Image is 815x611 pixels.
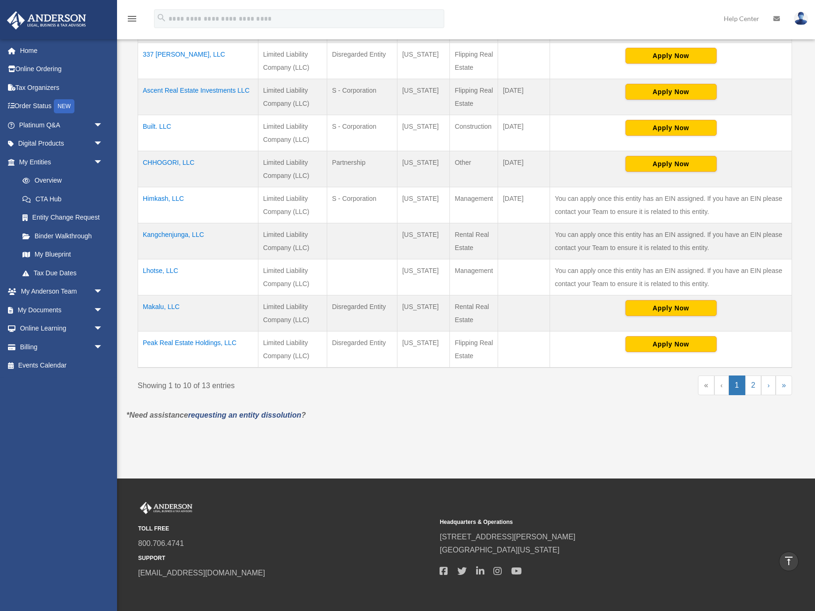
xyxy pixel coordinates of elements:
[698,375,714,395] a: First
[138,502,194,514] img: Anderson Advisors Platinum Portal
[397,223,450,259] td: [US_STATE]
[783,555,794,567] i: vertical_align_top
[714,375,729,395] a: Previous
[13,171,108,190] a: Overview
[126,13,138,24] i: menu
[138,187,258,223] td: Himkash, LLC
[13,190,112,208] a: CTA Hub
[7,153,112,171] a: My Entitiesarrow_drop_down
[327,331,397,368] td: Disregarded Entity
[7,78,117,97] a: Tax Organizers
[138,569,265,577] a: [EMAIL_ADDRESS][DOMAIN_NAME]
[138,331,258,368] td: Peak Real Estate Holdings, LLC
[94,116,112,135] span: arrow_drop_down
[258,187,327,223] td: Limited Liability Company (LLC)
[397,295,450,331] td: [US_STATE]
[138,539,184,547] a: 800.706.4741
[327,295,397,331] td: Disregarded Entity
[550,187,792,223] td: You can apply once this entity has an EIN assigned. If you have an EIN please contact your Team t...
[94,134,112,154] span: arrow_drop_down
[258,331,327,368] td: Limited Liability Company (LLC)
[94,319,112,339] span: arrow_drop_down
[327,79,397,115] td: S - Corporation
[498,187,550,223] td: [DATE]
[745,375,762,395] a: 2
[625,120,717,136] button: Apply Now
[126,411,306,419] em: *Need assistance ?
[258,151,327,187] td: Limited Liability Company (LLC)
[397,187,450,223] td: [US_STATE]
[138,223,258,259] td: Kangchenjunga, LLC
[397,43,450,79] td: [US_STATE]
[397,331,450,368] td: [US_STATE]
[13,245,112,264] a: My Blueprint
[126,16,138,24] a: menu
[397,79,450,115] td: [US_STATE]
[761,375,776,395] a: Next
[258,223,327,259] td: Limited Liability Company (LLC)
[327,115,397,151] td: S - Corporation
[779,552,799,571] a: vertical_align_top
[13,208,112,227] a: Entity Change Request
[625,48,717,64] button: Apply Now
[13,264,112,282] a: Tax Due Dates
[13,227,112,245] a: Binder Walkthrough
[450,187,498,223] td: Management
[450,331,498,368] td: Flipping Real Estate
[94,338,112,357] span: arrow_drop_down
[7,116,117,134] a: Platinum Q&Aarrow_drop_down
[138,151,258,187] td: CHHOGORI, LLC
[550,223,792,259] td: You can apply once this entity has an EIN assigned. If you have an EIN please contact your Team t...
[188,411,301,419] a: requesting an entity dissolution
[138,524,433,534] small: TOLL FREE
[625,84,717,100] button: Apply Now
[138,79,258,115] td: Ascent Real Estate Investments LLC
[156,13,167,23] i: search
[440,517,734,527] small: Headquarters & Operations
[327,187,397,223] td: S - Corporation
[258,115,327,151] td: Limited Liability Company (LLC)
[450,151,498,187] td: Other
[258,259,327,295] td: Limited Liability Company (LLC)
[138,259,258,295] td: Lhotse, LLC
[7,338,117,356] a: Billingarrow_drop_down
[94,301,112,320] span: arrow_drop_down
[498,115,550,151] td: [DATE]
[7,134,117,153] a: Digital Productsarrow_drop_down
[7,356,117,375] a: Events Calendar
[625,300,717,316] button: Apply Now
[625,336,717,352] button: Apply Now
[258,295,327,331] td: Limited Liability Company (LLC)
[138,295,258,331] td: Makalu, LLC
[397,151,450,187] td: [US_STATE]
[550,259,792,295] td: You can apply once this entity has an EIN assigned. If you have an EIN please contact your Team t...
[54,99,74,113] div: NEW
[498,151,550,187] td: [DATE]
[7,319,117,338] a: Online Learningarrow_drop_down
[94,282,112,302] span: arrow_drop_down
[7,282,117,301] a: My Anderson Teamarrow_drop_down
[450,115,498,151] td: Construction
[729,375,745,395] a: 1
[258,79,327,115] td: Limited Liability Company (LLC)
[450,295,498,331] td: Rental Real Estate
[450,43,498,79] td: Flipping Real Estate
[7,97,117,116] a: Order StatusNEW
[498,79,550,115] td: [DATE]
[258,43,327,79] td: Limited Liability Company (LLC)
[138,553,433,563] small: SUPPORT
[397,259,450,295] td: [US_STATE]
[450,259,498,295] td: Management
[440,533,575,541] a: [STREET_ADDRESS][PERSON_NAME]
[138,375,458,392] div: Showing 1 to 10 of 13 entries
[7,301,117,319] a: My Documentsarrow_drop_down
[94,153,112,172] span: arrow_drop_down
[327,151,397,187] td: Partnership
[625,156,717,172] button: Apply Now
[327,43,397,79] td: Disregarded Entity
[776,375,792,395] a: Last
[397,115,450,151] td: [US_STATE]
[7,41,117,60] a: Home
[4,11,89,29] img: Anderson Advisors Platinum Portal
[7,60,117,79] a: Online Ordering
